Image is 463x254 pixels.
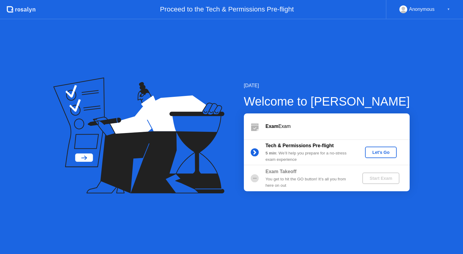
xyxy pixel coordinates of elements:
[266,169,297,174] b: Exam Takeoff
[365,176,397,181] div: Start Exam
[409,5,435,13] div: Anonymous
[266,143,334,148] b: Tech & Permissions Pre-flight
[266,150,352,163] div: : We’ll help you prepare for a no-stress exam experience
[266,151,276,155] b: 5 min
[266,176,352,189] div: You get to hit the GO button! It’s all you from here on out
[447,5,450,13] div: ▼
[362,173,399,184] button: Start Exam
[365,147,397,158] button: Let's Go
[266,123,410,130] div: Exam
[266,124,279,129] b: Exam
[244,82,410,89] div: [DATE]
[367,150,394,155] div: Let's Go
[244,92,410,110] div: Welcome to [PERSON_NAME]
